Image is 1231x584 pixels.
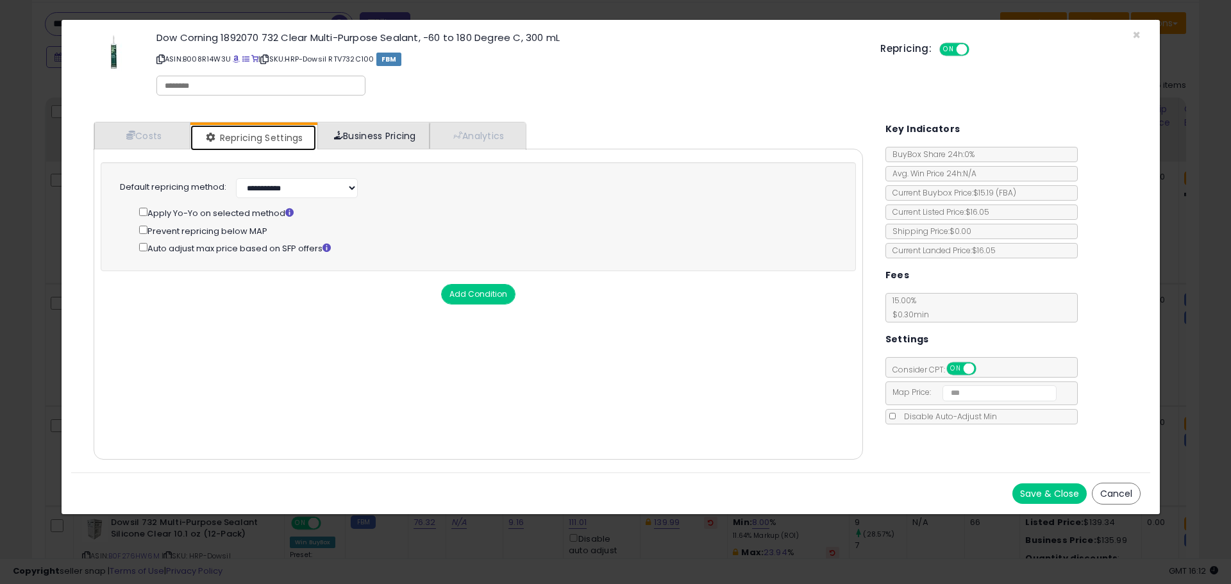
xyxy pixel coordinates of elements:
h5: Repricing: [880,44,932,54]
span: Current Buybox Price: [886,187,1016,198]
label: Default repricing method: [120,181,226,194]
a: All offer listings [242,54,249,64]
span: Disable Auto-Adjust Min [898,411,997,422]
span: Avg. Win Price 24h: N/A [886,168,976,179]
span: ON [948,363,964,374]
a: Repricing Settings [190,125,316,151]
button: Cancel [1092,483,1141,505]
span: Current Listed Price: $16.05 [886,206,989,217]
button: Add Condition [441,284,515,305]
div: Apply Yo-Yo on selected method [139,205,835,220]
p: ASIN: B008R14W3U | SKU: HRP-Dowsil RTV732C100 [156,49,861,69]
a: Analytics [430,122,524,149]
a: Costs [94,122,190,149]
img: 31xKmapZrRL._SL60_.jpg [101,33,127,71]
span: ( FBA ) [996,187,1016,198]
h5: Settings [885,331,929,347]
span: $15.19 [973,187,1016,198]
a: Business Pricing [317,122,430,149]
button: Save & Close [1012,483,1087,504]
h3: Dow Corning 1892070 732 Clear Multi-Purpose Sealant, -60 to 180 Degree C, 300 mL [156,33,861,42]
span: BuyBox Share 24h: 0% [886,149,975,160]
span: OFF [974,363,994,374]
span: Map Price: [886,387,1057,397]
span: Current Landed Price: $16.05 [886,245,996,256]
span: × [1132,26,1141,44]
span: 15.00 % [886,295,929,320]
h5: Fees [885,267,910,283]
span: FBM [376,53,402,66]
div: Prevent repricing below MAP [139,223,835,238]
span: $0.30 min [886,309,929,320]
span: OFF [967,44,988,55]
a: Your listing only [251,54,258,64]
span: Consider CPT: [886,364,993,375]
a: BuyBox page [233,54,240,64]
span: ON [941,44,957,55]
h5: Key Indicators [885,121,960,137]
div: Auto adjust max price based on SFP offers [139,240,835,255]
span: Shipping Price: $0.00 [886,226,971,237]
